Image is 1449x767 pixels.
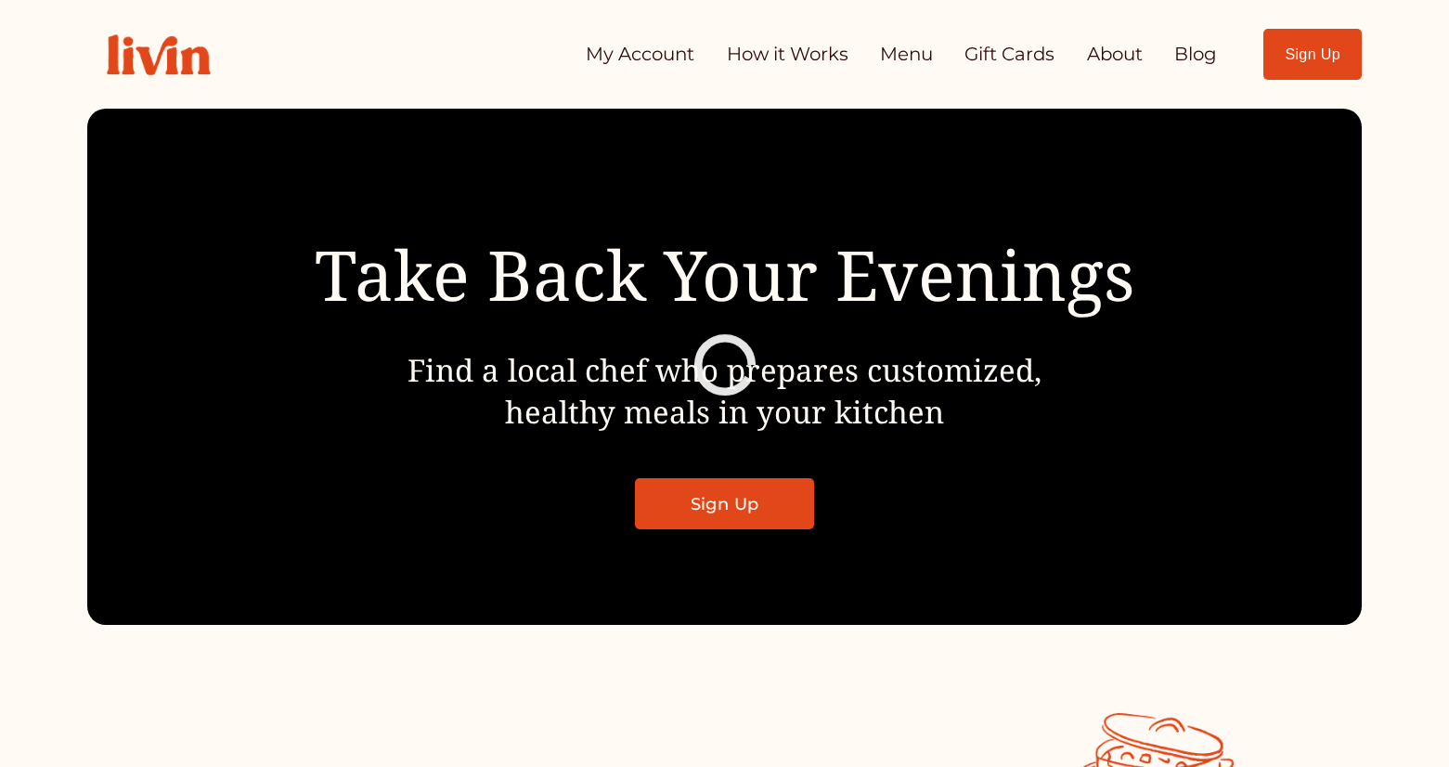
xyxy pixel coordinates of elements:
[586,36,694,73] a: My Account
[727,36,848,73] a: How it Works
[635,478,814,529] a: Sign Up
[880,36,933,73] a: Menu
[964,36,1054,73] a: Gift Cards
[87,15,230,95] img: Livin
[408,349,1041,433] span: Find a local chef who prepares customized, healthy meals in your kitchen
[1087,36,1143,73] a: About
[1174,36,1217,73] a: Blog
[1263,29,1362,80] a: Sign Up
[315,227,1134,321] span: Take Back Your Evenings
